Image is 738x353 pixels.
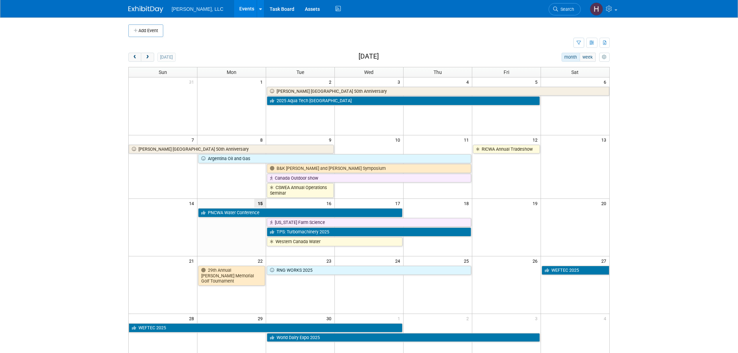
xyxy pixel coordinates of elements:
[504,69,509,75] span: Fri
[601,199,609,208] span: 20
[580,53,596,62] button: week
[397,77,403,86] span: 3
[267,87,609,96] a: [PERSON_NAME] [GEOGRAPHIC_DATA] 50th Anniversary
[326,256,334,265] span: 23
[364,69,374,75] span: Wed
[532,135,541,144] span: 12
[259,77,266,86] span: 1
[267,227,471,236] a: TPS: Turbomachinery 2025
[128,24,163,37] button: Add Event
[188,256,197,265] span: 21
[397,314,403,323] span: 1
[434,69,442,75] span: Thu
[549,3,581,15] a: Search
[128,53,141,62] button: prev
[254,199,266,208] span: 15
[227,69,236,75] span: Mon
[129,145,334,154] a: [PERSON_NAME] [GEOGRAPHIC_DATA] 50th Anniversary
[267,218,471,227] a: [US_STATE] Farm Science
[534,314,541,323] span: 3
[257,314,266,323] span: 29
[601,135,609,144] span: 13
[328,77,334,86] span: 2
[188,77,197,86] span: 31
[326,199,334,208] span: 16
[257,256,266,265] span: 22
[394,199,403,208] span: 17
[394,256,403,265] span: 24
[188,314,197,323] span: 28
[602,55,607,60] i: Personalize Calendar
[359,53,379,60] h2: [DATE]
[562,53,580,62] button: month
[267,266,471,275] a: RNG WORKS 2025
[542,266,609,275] a: WEFTEC 2025
[267,333,540,342] a: World Dairy Expo 2025
[328,135,334,144] span: 9
[571,69,579,75] span: Sat
[198,208,402,217] a: PNCWA Water Conference
[159,69,167,75] span: Sun
[603,314,609,323] span: 4
[466,314,472,323] span: 2
[128,6,163,13] img: ExhibitDay
[267,237,402,246] a: Western Canada Water
[394,135,403,144] span: 10
[157,53,176,62] button: [DATE]
[463,256,472,265] span: 25
[267,174,471,183] a: Canada Outdoor show
[198,154,471,163] a: Argentina Oil and Gas
[532,256,541,265] span: 26
[191,135,197,144] span: 7
[466,77,472,86] span: 4
[532,199,541,208] span: 19
[326,314,334,323] span: 30
[601,256,609,265] span: 27
[534,77,541,86] span: 5
[296,69,304,75] span: Tue
[267,164,471,173] a: B&K [PERSON_NAME] and [PERSON_NAME] Symposium
[141,53,154,62] button: next
[172,6,224,12] span: [PERSON_NAME], LLC
[473,145,540,154] a: RICWA Annual Tradeshow
[188,199,197,208] span: 14
[463,199,472,208] span: 18
[259,135,266,144] span: 8
[599,53,610,62] button: myCustomButton
[267,96,540,105] a: 2025 Aqua Tech [GEOGRAPHIC_DATA]
[198,266,265,286] a: 29th Annual [PERSON_NAME] Memorial Golf Tournament
[129,323,402,332] a: WEFTEC 2025
[558,7,574,12] span: Search
[590,2,603,16] img: Hannah Mulholland
[463,135,472,144] span: 11
[267,183,334,197] a: CSWEA Annual Operations Seminar
[603,77,609,86] span: 6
